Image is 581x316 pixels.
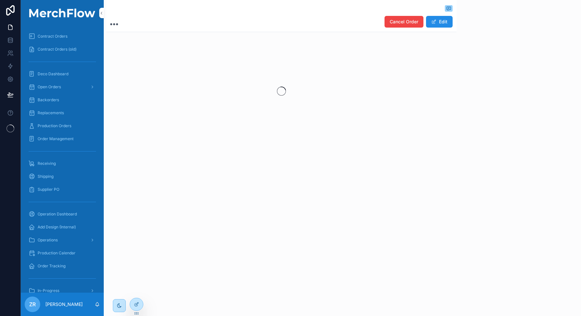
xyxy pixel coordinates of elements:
[45,301,83,308] p: [PERSON_NAME]
[25,171,100,182] a: Shipping
[25,94,100,106] a: Backorders
[426,16,453,28] button: Edit
[21,26,104,293] div: scrollable content
[38,237,58,243] span: Operations
[38,288,59,293] span: In-Progress
[38,225,76,230] span: Add Design (Internal)
[25,221,100,233] a: Add Design (Internal)
[25,234,100,246] a: Operations
[38,212,77,217] span: Operation Dashboard
[25,285,100,297] a: In-Progress
[25,208,100,220] a: Operation Dashboard
[38,187,59,192] span: Supplier PO
[25,247,100,259] a: Production Calendar
[25,81,100,93] a: Open Orders
[38,174,53,179] span: Shipping
[38,84,61,90] span: Open Orders
[25,133,100,145] a: Order Management
[38,123,71,128] span: Production Orders
[38,97,59,103] span: Backorders
[38,47,77,52] span: Contract Orders (old)
[38,263,65,269] span: Order Tracking
[38,136,74,141] span: Order Management
[25,184,100,195] a: Supplier PO
[25,68,100,80] a: Deco Dashboard
[38,250,76,256] span: Production Calendar
[25,30,100,42] a: Contract Orders
[38,110,64,115] span: Replacements
[25,120,100,132] a: Production Orders
[25,43,100,55] a: Contract Orders (old)
[25,8,100,18] img: App logo
[38,34,67,39] span: Contract Orders
[25,107,100,119] a: Replacements
[38,161,56,166] span: Receiving
[29,300,36,308] span: ZR
[385,16,423,28] button: Cancel Order
[38,71,68,77] span: Deco Dashboard
[25,158,100,169] a: Receiving
[25,260,100,272] a: Order Tracking
[390,18,418,25] span: Cancel Order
